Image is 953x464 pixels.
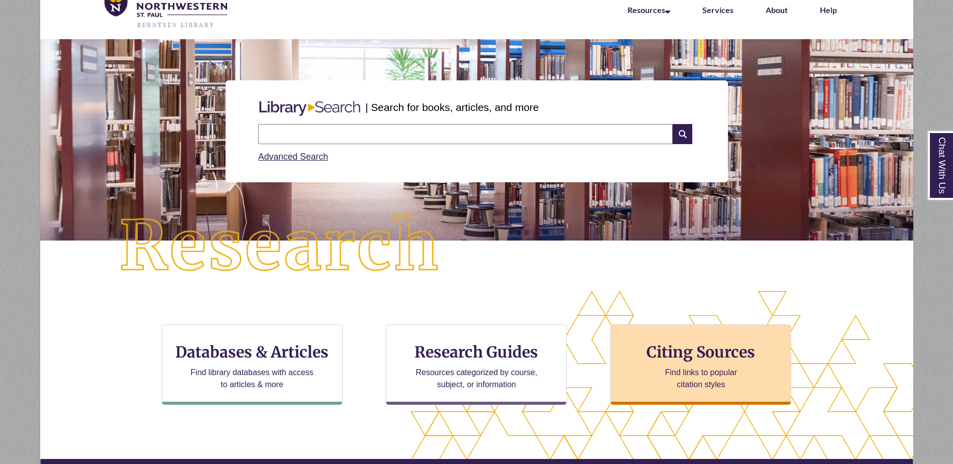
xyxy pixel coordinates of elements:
a: Help [820,5,837,15]
p: Resources categorized by course, subject, or information [411,367,542,391]
p: | Search for books, articles, and more [365,99,539,115]
a: About [766,5,788,15]
a: Research Guides Resources categorized by course, subject, or information [386,324,567,405]
h3: Citing Sources [640,342,763,362]
a: Advanced Search [258,152,328,162]
a: Resources [627,5,670,15]
img: Research [83,178,476,315]
h3: Databases & Articles [170,342,334,362]
h3: Research Guides [394,342,558,362]
img: Libary Search [254,97,365,120]
a: Databases & Articles Find library databases with access to articles & more [162,324,343,405]
p: Find links to popular citation styles [652,367,750,391]
p: Find library databases with access to articles & more [186,367,317,391]
a: Services [702,5,733,15]
a: Citing Sources Find links to popular citation styles [610,324,791,405]
i: Search [673,124,692,144]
